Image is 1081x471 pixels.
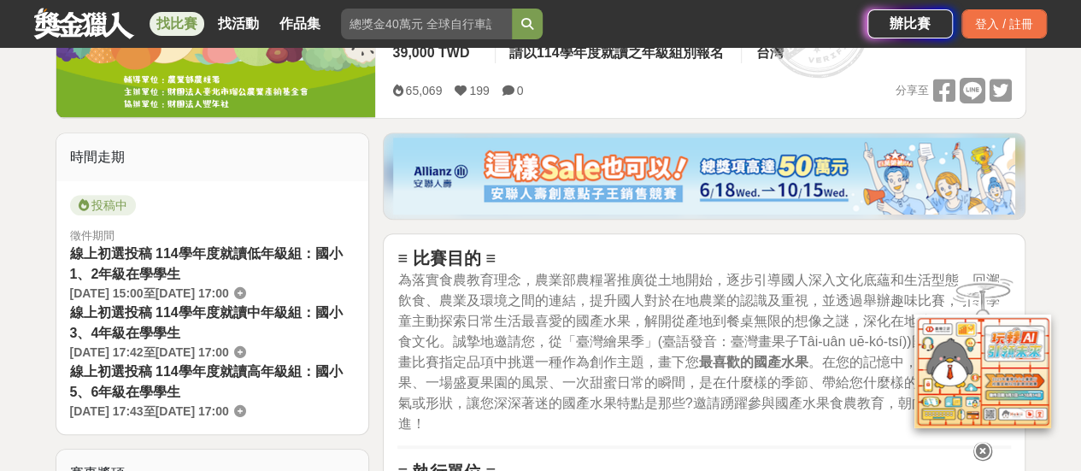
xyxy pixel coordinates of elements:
[56,133,369,181] div: 時間走期
[509,45,724,60] span: 請以114學年度就讀之年級組別報名
[156,404,229,418] span: [DATE] 17:00
[70,305,343,340] span: 線上初選投稿 114學年度就讀中年級組：國小3、4年級在學學生
[698,355,808,369] strong: 最喜歡的國產水果
[70,286,144,300] span: [DATE] 15:00
[70,364,343,399] span: 線上初選投稿 114學年度就讀高年級組：國小5、6年級在學學生
[70,345,144,359] span: [DATE] 17:42
[914,315,1051,428] img: d2146d9a-e6f6-4337-9592-8cefde37ba6b.png
[70,229,115,242] span: 徵件期間
[273,12,327,36] a: 作品集
[144,404,156,418] span: 至
[144,286,156,300] span: 至
[397,249,495,268] strong: ≡ 比賽目的 ≡
[70,195,136,215] span: 投稿中
[469,84,489,97] span: 199
[405,84,442,97] span: 65,069
[397,273,1007,431] span: 為落實食農教育理念，農業部農糧署推廣從土地開始，逐步引導國人深入文化底蘊和生活型態，回溯飲食、農業及環境之間的連結，提升國人對於在地農業的認識及重視，並透過舉辦趣味比賽，引導學童主動探索日常生活...
[517,84,524,97] span: 0
[144,345,156,359] span: 至
[961,9,1047,38] div: 登入 / 註冊
[70,246,343,281] span: 線上初選投稿 114學年度就讀低年級組：國小1、2年級在學學生
[895,78,928,103] span: 分享至
[211,12,266,36] a: 找活動
[156,286,229,300] span: [DATE] 17:00
[341,9,512,39] input: 總獎金40萬元 全球自行車設計比賽
[156,345,229,359] span: [DATE] 17:00
[867,9,953,38] a: 辦比賽
[392,45,469,60] span: 39,000 TWD
[393,138,1015,215] img: dcc59076-91c0-4acb-9c6b-a1d413182f46.png
[755,45,783,60] span: 台灣
[70,404,144,418] span: [DATE] 17:43
[150,12,204,36] a: 找比賽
